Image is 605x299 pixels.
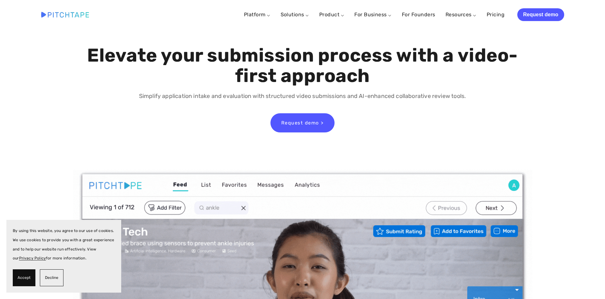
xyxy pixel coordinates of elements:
section: Cookie banner [6,220,121,293]
button: Decline [40,269,63,286]
a: For Founders [402,9,435,20]
span: Decline [45,273,58,282]
a: Solutions ⌵ [281,11,309,18]
a: Request demo > [270,113,335,132]
a: Request demo [517,8,564,21]
p: By using this website, you agree to our use of cookies. We use cookies to provide you with a grea... [13,226,115,263]
p: Simplify application intake and evaluation with structured video submissions and AI-enhanced coll... [85,92,520,101]
span: Accept [18,273,31,282]
a: For Business ⌵ [354,11,392,18]
button: Accept [13,269,35,286]
a: Product ⌵ [319,11,344,18]
img: Pitchtape | Video Submission Management Software [41,12,89,17]
h1: Elevate your submission process with a video-first approach [85,45,520,86]
a: Resources ⌵ [446,11,476,18]
a: Platform ⌵ [244,11,270,18]
a: Privacy Policy [19,256,46,260]
a: Pricing [487,9,505,20]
